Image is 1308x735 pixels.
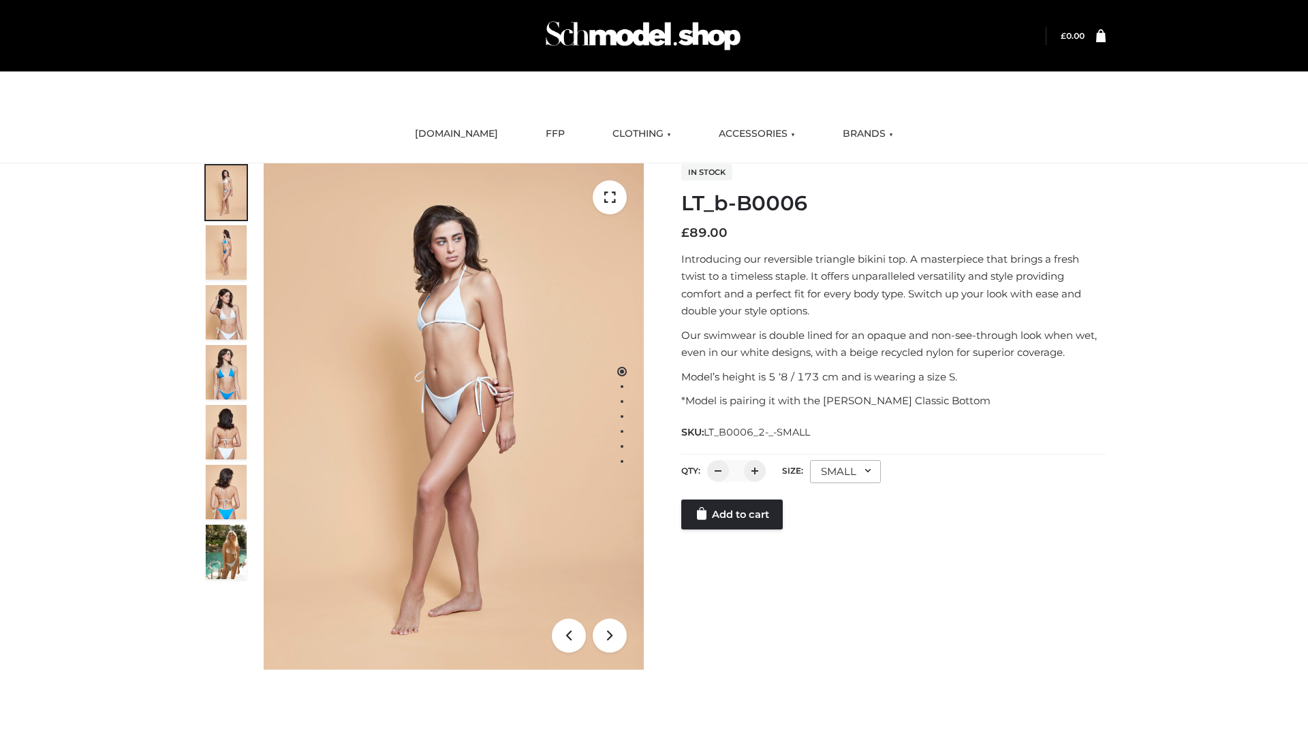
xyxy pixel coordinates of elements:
a: FFP [535,119,575,149]
img: ArielClassicBikiniTop_CloudNine_AzureSky_OW114ECO_1-scaled.jpg [206,165,247,220]
a: ACCESSORIES [708,119,805,149]
a: Add to cart [681,500,783,529]
span: In stock [681,164,732,180]
span: LT_B0006_2-_-SMALL [704,426,810,438]
img: ArielClassicBikiniTop_CloudNine_AzureSky_OW114ECO_8-scaled.jpg [206,465,247,519]
span: SKU: [681,424,811,440]
label: QTY: [681,465,700,476]
span: £ [681,225,689,240]
img: ArielClassicBikiniTop_CloudNine_AzureSky_OW114ECO_7-scaled.jpg [206,405,247,459]
span: £ [1061,31,1066,41]
label: Size: [782,465,803,476]
img: Arieltop_CloudNine_AzureSky2.jpg [206,525,247,579]
p: Model’s height is 5 ‘8 / 173 cm and is wearing a size S. [681,368,1106,386]
a: [DOMAIN_NAME] [405,119,508,149]
p: Introducing our reversible triangle bikini top. A masterpiece that brings a fresh twist to a time... [681,250,1106,320]
img: ArielClassicBikiniTop_CloudNine_AzureSky_OW114ECO_2-scaled.jpg [206,225,247,280]
p: *Model is pairing it with the [PERSON_NAME] Classic Bottom [681,392,1106,410]
a: BRANDS [832,119,903,149]
p: Our swimwear is double lined for an opaque and non-see-through look when wet, even in our white d... [681,327,1106,361]
a: CLOTHING [602,119,681,149]
img: ArielClassicBikiniTop_CloudNine_AzureSky_OW114ECO_3-scaled.jpg [206,285,247,340]
img: ArielClassicBikiniTop_CloudNine_AzureSky_OW114ECO_4-scaled.jpg [206,345,247,399]
img: Schmodel Admin 964 [541,9,745,63]
bdi: 89.00 [681,225,728,240]
img: ArielClassicBikiniTop_CloudNine_AzureSky_OW114ECO_1 [264,163,644,670]
a: £0.00 [1061,31,1085,41]
div: SMALL [810,460,881,483]
bdi: 0.00 [1061,31,1085,41]
h1: LT_b-B0006 [681,191,1106,216]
